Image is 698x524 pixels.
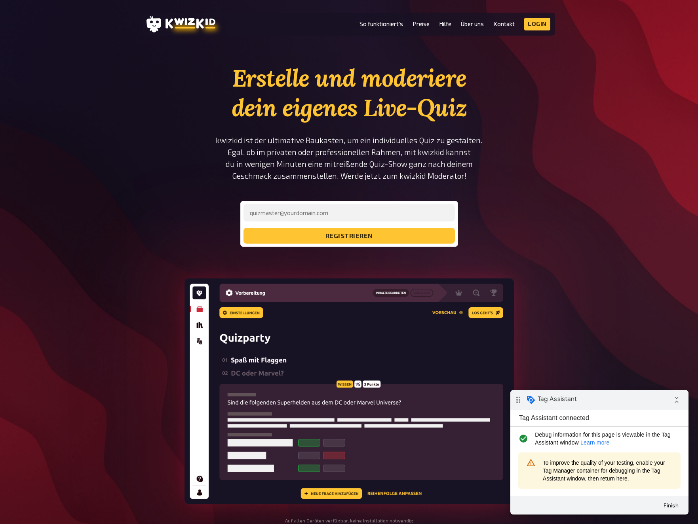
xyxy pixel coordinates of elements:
[14,65,27,81] i: warning_amber
[439,21,451,27] a: Hilfe
[32,69,162,93] span: To improve the quality of your testing, enable your Tag Manager container for debugging in the Ta...
[27,5,67,13] span: Tag Assistant
[215,134,483,182] p: kwizkid ist der ultimative Baukasten, um ein individuelles Quiz zu gestalten. Egal, ob im private...
[184,278,514,504] img: kwizkid
[25,41,165,57] span: Debug information for this page is viewable in the Tag Assistant window
[524,18,550,30] a: Login
[359,21,403,27] a: So funktioniert's
[493,21,515,27] a: Kontakt
[158,2,174,18] i: Collapse debug badge
[243,228,455,244] button: registrieren
[6,41,19,57] i: check_circle
[215,63,483,123] h1: Erstelle und moderiere dein eigenes Live-Quiz
[285,518,413,524] div: Auf allen Geräten verfügbar, keine Installation notwendig
[413,21,430,27] a: Preise
[146,108,175,123] button: Finish
[70,49,99,56] a: Learn more
[461,21,484,27] a: Über uns
[243,204,455,221] input: quizmaster@yourdomain.com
